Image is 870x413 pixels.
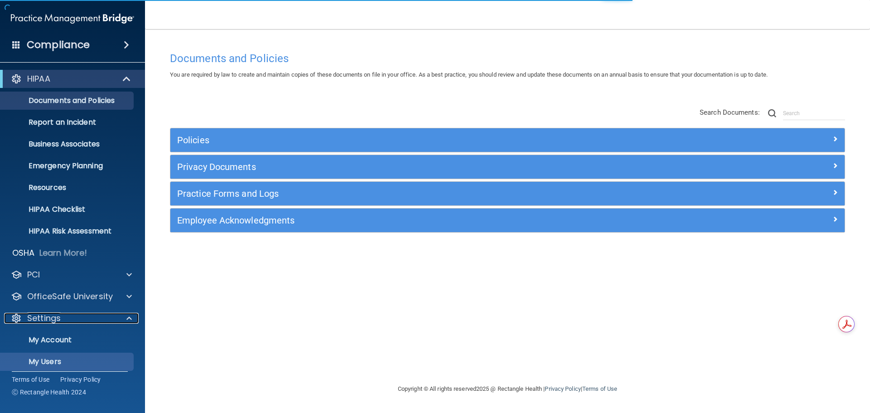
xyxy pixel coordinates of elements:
p: My Account [6,335,130,345]
h5: Privacy Documents [177,162,669,172]
a: Policies [177,133,838,147]
p: OfficeSafe University [27,291,113,302]
p: HIPAA Checklist [6,205,130,214]
input: Search [783,107,845,120]
h4: Compliance [27,39,90,51]
img: PMB logo [11,10,134,28]
a: HIPAA [11,73,131,84]
iframe: Drift Widget Chat Controller [713,349,859,385]
p: PCI [27,269,40,280]
a: OfficeSafe University [11,291,132,302]
a: PCI [11,269,132,280]
p: My Users [6,357,130,366]
a: Privacy Policy [545,385,580,392]
a: Settings [11,313,132,324]
div: Copyright © All rights reserved 2025 @ Rectangle Health | | [342,374,673,403]
p: HIPAA Risk Assessment [6,227,130,236]
h5: Practice Forms and Logs [177,189,669,199]
a: Privacy Documents [177,160,838,174]
p: Documents and Policies [6,96,130,105]
p: Emergency Planning [6,161,130,170]
span: Search Documents: [700,108,760,117]
h4: Documents and Policies [170,53,845,64]
p: Business Associates [6,140,130,149]
a: Terms of Use [582,385,617,392]
img: ic-search.3b580494.png [768,109,776,117]
a: Privacy Policy [60,375,101,384]
a: Employee Acknowledgments [177,213,838,228]
h5: Policies [177,135,669,145]
p: Learn More! [39,248,87,258]
span: You are required by law to create and maintain copies of these documents on file in your office. ... [170,71,768,78]
p: OSHA [12,248,35,258]
p: Report an Incident [6,118,130,127]
p: Settings [27,313,61,324]
a: Terms of Use [12,375,49,384]
a: Practice Forms and Logs [177,186,838,201]
h5: Employee Acknowledgments [177,215,669,225]
p: HIPAA [27,73,50,84]
span: Ⓒ Rectangle Health 2024 [12,388,86,397]
p: Resources [6,183,130,192]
